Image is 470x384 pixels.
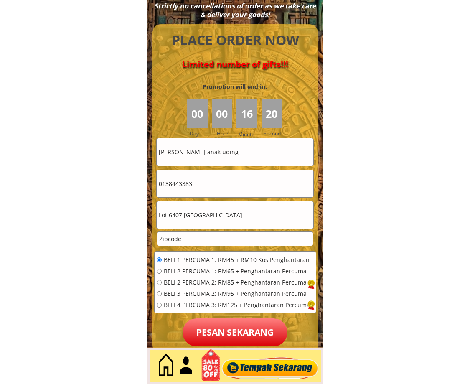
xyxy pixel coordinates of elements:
[238,130,257,138] h3: Minute
[164,280,310,285] span: BELI 2 PERCUMA 2: RM85 + Penghantaran Percuma
[183,318,287,346] p: Pesan sekarang
[264,130,284,137] h3: Second
[157,201,313,229] input: Alamat
[157,138,313,165] input: Nama
[164,268,310,274] span: BELI 2 PERCUMA 1: RM65 + Penghantaran Percuma
[162,31,308,50] h4: PLACE ORDER NOW
[164,302,310,308] span: BELI 4 PERCUMA 3: RM125 + Penghantaran Percuma
[217,130,234,137] h3: Hour
[157,232,313,246] input: Zipcode
[188,82,282,92] h3: Promotion will end in:
[157,170,313,197] input: Telefon
[162,59,308,69] h4: Limited number of gifts!!!
[190,130,211,137] h3: Day
[151,2,318,19] div: Strictly no cancellations of order as we take care & deliver your goods!
[164,257,310,263] span: BELI 1 PERCUMA 1: RM45 + RM10 Kos Penghantaran
[164,291,310,297] span: BELI 3 PERCUMA 2: RM95 + Penghantaran Percuma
